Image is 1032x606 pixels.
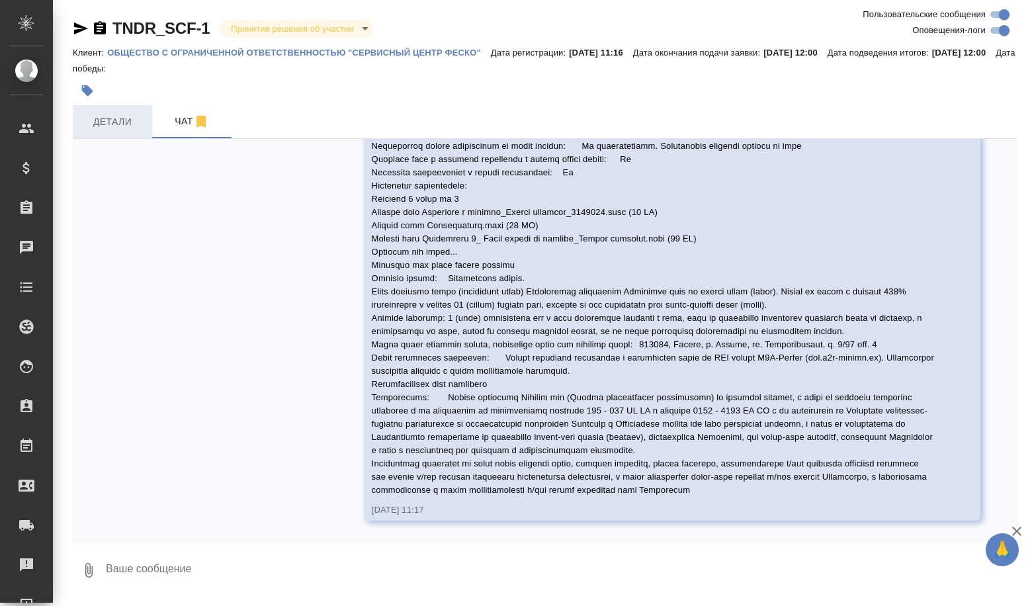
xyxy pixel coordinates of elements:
[863,8,986,21] span: Пользовательские сообщения
[92,21,108,36] button: Скопировать ссылку
[227,23,357,34] button: Принятие решения об участии
[193,114,209,130] svg: Отписаться
[491,48,569,58] p: Дата регистрации:
[220,20,373,38] div: Принятие решения об участии
[372,503,934,517] div: [DATE] 11:17
[991,536,1013,564] span: 🙏
[828,48,932,58] p: Дата подведения итогов:
[81,114,144,130] span: Детали
[73,48,1015,73] p: Дата победы:
[912,24,986,37] span: Оповещения-логи
[763,48,828,58] p: [DATE] 12:00
[986,533,1019,566] button: 🙏
[112,19,210,37] a: TNDR_SCF-1
[569,48,633,58] p: [DATE] 11:16
[73,48,107,58] p: Клиент:
[633,48,763,58] p: Дата окончания подачи заявки:
[73,76,102,105] button: Добавить тэг
[932,48,996,58] p: [DATE] 12:00
[107,48,490,58] p: ОБЩЕСТВО С ОГРАНИЧЕННОЙ ОТВЕТСТВЕННОСТЬЮ "СЕРВИСНЫЙ ЦЕНТР ФЕСКО"
[107,46,490,58] a: ОБЩЕСТВО С ОГРАНИЧЕННОЙ ОТВЕТСТВЕННОСТЬЮ "СЕРВИСНЫЙ ЦЕНТР ФЕСКО"
[160,113,224,130] span: Чат
[73,21,89,36] button: Скопировать ссылку для ЯМессенджера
